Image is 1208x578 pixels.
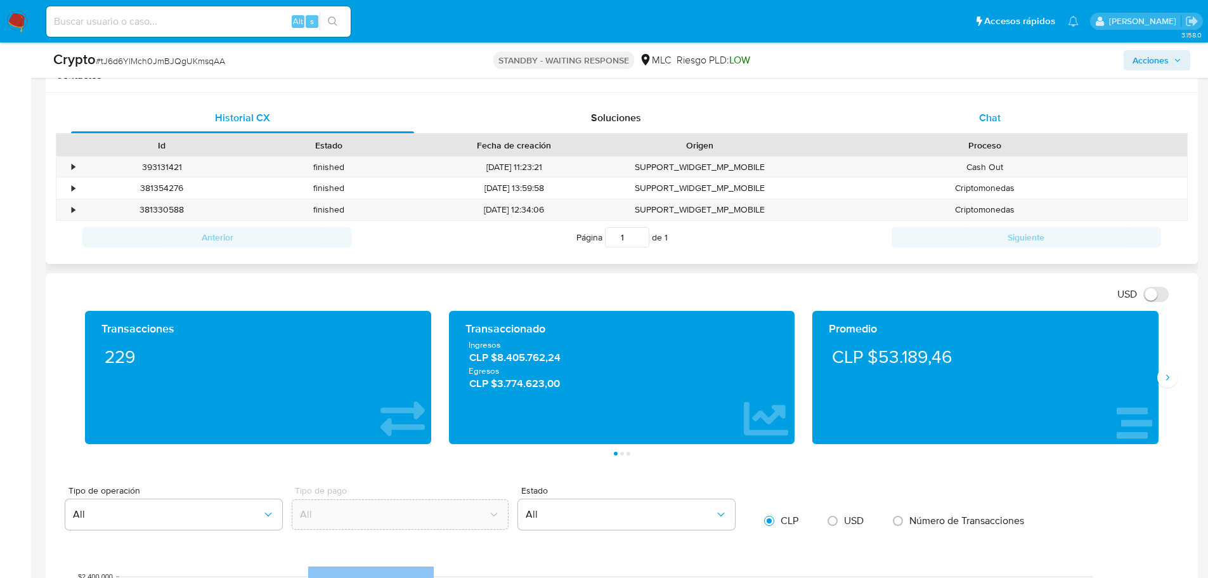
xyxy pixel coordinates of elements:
div: [DATE] 13:59:58 [412,178,616,199]
div: [DATE] 12:34:06 [412,199,616,220]
div: finished [245,178,412,199]
button: Siguiente [892,227,1161,247]
h1: Contactos [56,69,1188,82]
div: Proceso [792,139,1178,152]
div: SUPPORT_WIDGET_MP_MOBILE [616,157,783,178]
span: 3.158.0 [1181,30,1202,40]
div: SUPPORT_WIDGET_MP_MOBILE [616,199,783,220]
span: Accesos rápidos [984,15,1055,28]
div: [DATE] 11:23:21 [412,157,616,178]
div: finished [245,157,412,178]
div: Criptomonedas [783,178,1187,199]
div: • [72,204,75,216]
div: Cash Out [783,157,1187,178]
p: STANDBY - WAITING RESPONSE [493,51,634,69]
span: Soluciones [591,110,641,125]
span: Página de [576,227,668,247]
span: Riesgo PLD: [677,53,750,67]
span: Acciones [1133,50,1169,70]
span: Historial CX [215,110,270,125]
a: Salir [1185,15,1198,28]
a: Notificaciones [1068,16,1079,27]
span: Chat [979,110,1001,125]
span: Alt [293,15,303,27]
div: finished [245,199,412,220]
div: 381330588 [79,199,245,220]
div: Origen [625,139,774,152]
button: Acciones [1124,50,1190,70]
div: • [72,161,75,173]
button: search-icon [320,13,346,30]
div: • [72,182,75,194]
div: Fecha de creación [421,139,607,152]
div: Estado [254,139,403,152]
p: nicolas.tyrkiel@mercadolibre.com [1109,15,1181,27]
span: s [310,15,314,27]
span: LOW [729,53,750,67]
input: Buscar usuario o caso... [46,13,351,30]
div: 381354276 [79,178,245,199]
b: Crypto [53,49,96,69]
button: Anterior [82,227,352,247]
div: 393131421 [79,157,245,178]
div: MLC [639,53,672,67]
div: Id [88,139,237,152]
span: 1 [665,231,668,244]
div: SUPPORT_WIDGET_MP_MOBILE [616,178,783,199]
div: Criptomonedas [783,199,1187,220]
span: # tJ6d6YlMch0JmBJQgUKmsqAA [96,55,225,67]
